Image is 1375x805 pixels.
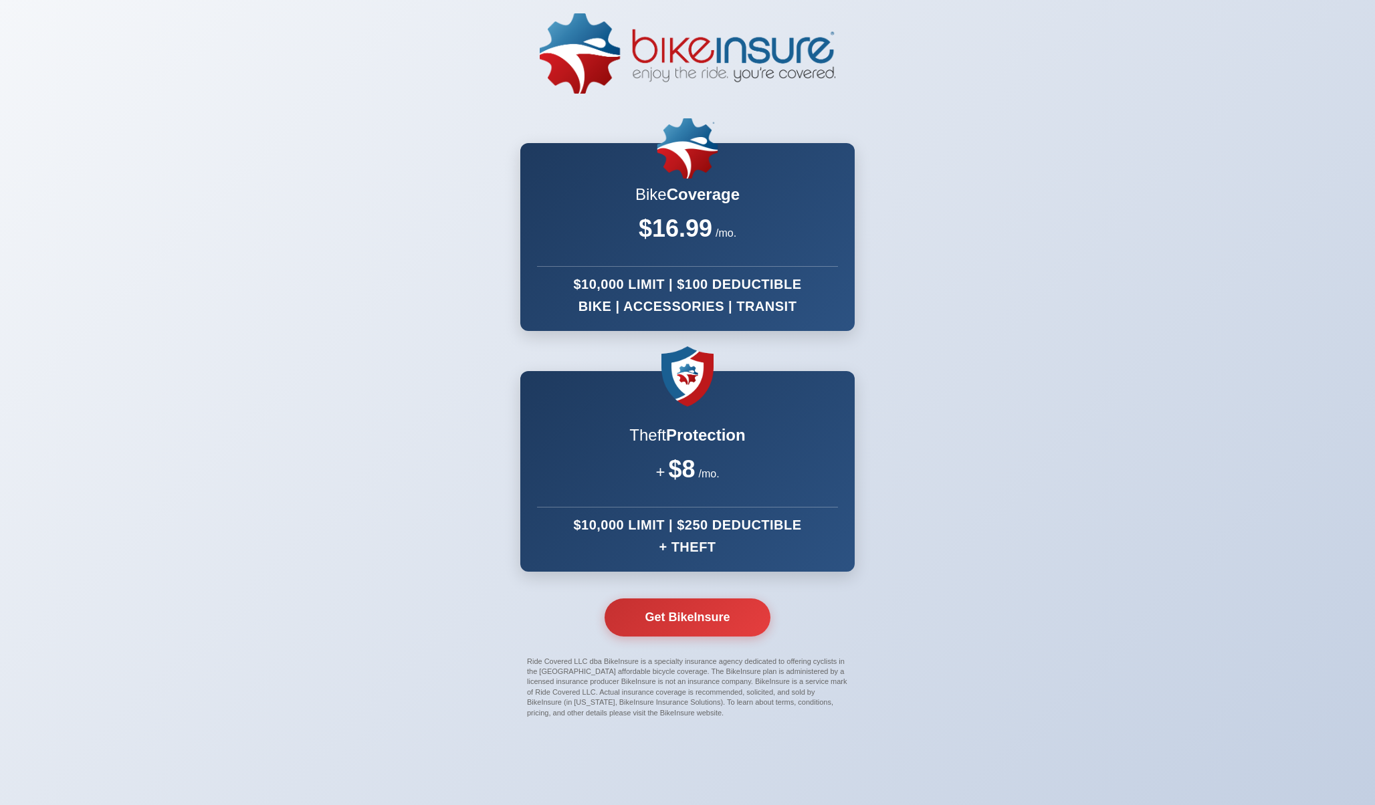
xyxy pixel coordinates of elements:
[655,463,665,481] span: +
[698,468,719,480] span: /mo.
[527,657,848,718] p: Ride Covered LLC dba BikeInsure is a specialty insurance agency dedicated to offering cyclists in...
[629,426,745,445] h2: Theft
[537,299,838,314] div: BIKE | ACCESSORIES | TRANSIT
[666,426,746,444] span: Protection
[667,185,740,203] span: Coverage
[537,540,838,555] div: + THEFT
[716,227,736,239] span: /mo.
[605,598,770,637] button: Get BikeInsure
[639,215,712,243] span: $16.99
[661,346,714,407] img: BikeInsure
[540,13,835,94] img: BikeInsure Logo
[635,185,740,205] h2: Bike
[537,277,838,292] div: $10,000 LIMIT | $100 DEDUCTIBLE
[651,118,724,179] img: BikeInsure
[668,455,695,483] span: $8
[537,517,838,533] div: $10,000 LIMIT | $250 DEDUCTIBLE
